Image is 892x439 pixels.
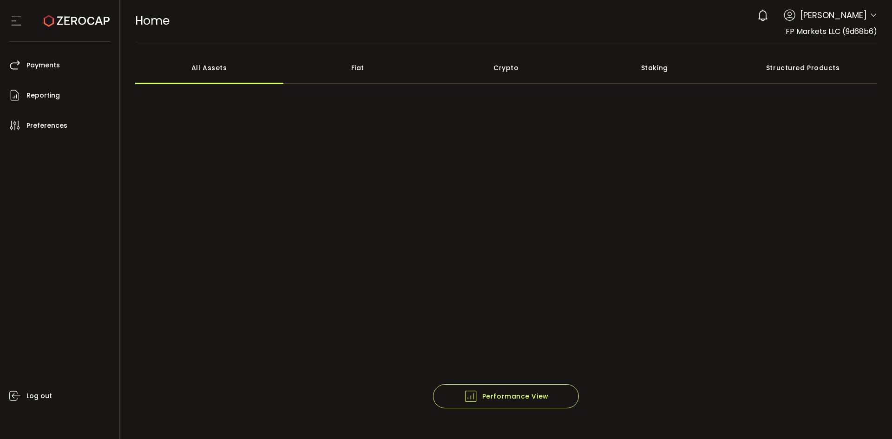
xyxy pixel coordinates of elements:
span: Home [135,13,170,29]
span: Payments [26,59,60,72]
div: Fiat [283,52,432,84]
div: Crypto [432,52,581,84]
div: Structured Products [729,52,878,84]
span: Log out [26,389,52,403]
div: All Assets [135,52,284,84]
button: Performance View [433,384,579,408]
div: Staking [580,52,729,84]
span: Reporting [26,89,60,102]
span: Performance View [464,389,549,403]
span: Preferences [26,119,67,132]
span: [PERSON_NAME] [800,9,867,21]
span: FP Markets LLC (9d68b6) [786,26,877,37]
